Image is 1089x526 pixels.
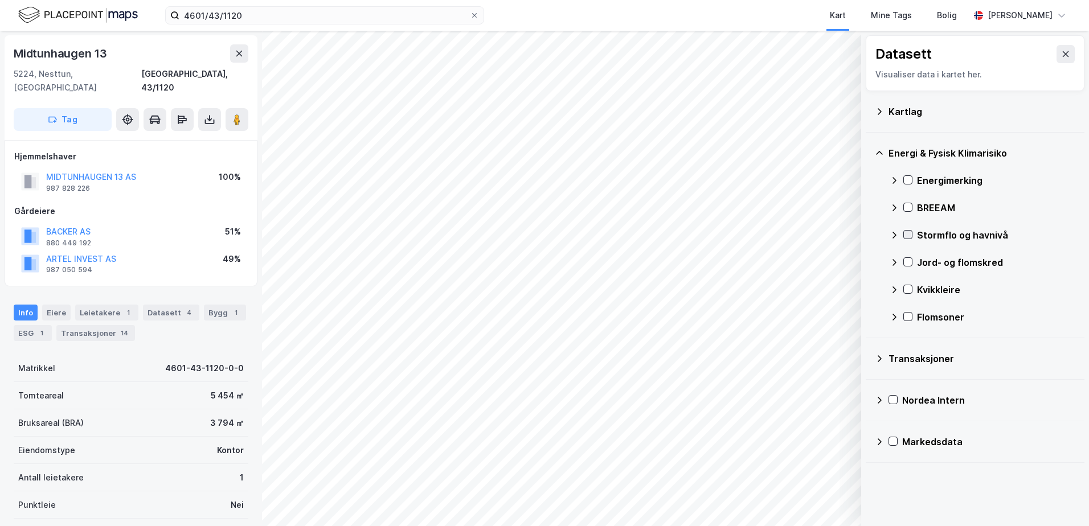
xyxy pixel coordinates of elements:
div: 5224, Nesttun, [GEOGRAPHIC_DATA] [14,67,141,94]
div: 880 449 192 [46,239,91,248]
div: Eiendomstype [18,443,75,457]
div: Datasett [875,45,932,63]
input: Søk på adresse, matrikkel, gårdeiere, leietakere eller personer [179,7,470,24]
div: Midtunhaugen 13 [14,44,109,63]
div: 4 [183,307,195,318]
div: 987 828 226 [46,184,90,193]
div: Energi & Fysisk Klimarisiko [889,146,1075,160]
div: Nordea Intern [902,393,1075,407]
div: Antall leietakere [18,471,84,484]
div: 4601-43-1120-0-0 [165,361,244,375]
div: Leietakere [75,305,138,320]
div: 1 [36,327,47,339]
div: Nei [231,498,244,512]
div: Flomsoner [917,310,1075,324]
div: 51% [225,225,241,239]
div: Matrikkel [18,361,55,375]
div: Kart [830,9,846,22]
div: Stormflo og havnivå [917,228,1075,242]
div: 1 [122,307,134,318]
div: Jord- og flomskred [917,256,1075,269]
div: Transaksjoner [889,352,1075,365]
div: Gårdeiere [14,204,248,218]
div: Tomteareal [18,389,64,402]
div: Bygg [204,305,246,320]
div: BREEAM [917,201,1075,215]
button: Tag [14,108,112,131]
div: Bolig [937,9,957,22]
div: Energimerking [917,174,1075,187]
div: Visualiser data i kartet her. [875,68,1075,81]
div: 1 [240,471,244,484]
div: Kartlag [889,105,1075,118]
div: Transaksjoner [56,325,135,341]
div: Datasett [143,305,199,320]
div: [GEOGRAPHIC_DATA], 43/1120 [141,67,248,94]
div: ESG [14,325,52,341]
div: 49% [223,252,241,266]
div: Kontor [217,443,244,457]
div: 3 794 ㎡ [210,416,244,430]
div: Eiere [42,305,71,320]
div: 100% [219,170,241,184]
div: Markedsdata [902,435,1075,449]
img: logo.f888ab2527a4732fd821a326f86c7f29.svg [18,5,138,25]
div: 5 454 ㎡ [211,389,244,402]
div: [PERSON_NAME] [988,9,1053,22]
iframe: Chat Widget [1032,471,1089,526]
div: Kvikkleire [917,283,1075,297]
div: Hjemmelshaver [14,150,248,163]
div: Punktleie [18,498,56,512]
div: Info [14,305,38,320]
div: 1 [230,307,241,318]
div: 987 050 594 [46,265,92,274]
div: Bruksareal (BRA) [18,416,84,430]
div: Mine Tags [871,9,912,22]
div: 14 [118,327,130,339]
